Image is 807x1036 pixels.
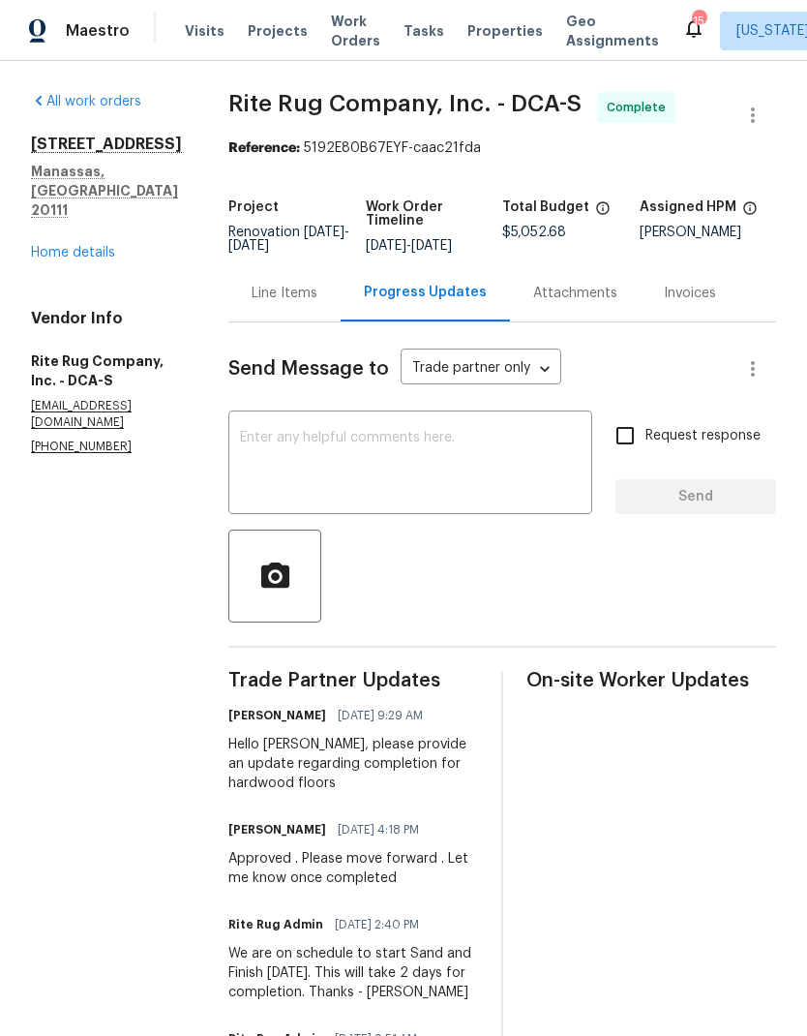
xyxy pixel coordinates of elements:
[366,200,503,228] h5: Work Order Timeline
[252,284,317,303] div: Line Items
[335,915,419,934] span: [DATE] 2:40 PM
[338,820,419,839] span: [DATE] 4:18 PM
[228,92,582,115] span: Rite Rug Company, Inc. - DCA-S
[411,239,452,253] span: [DATE]
[66,21,130,41] span: Maestro
[228,138,776,158] div: 5192E80B67EYF-caac21fda
[566,12,659,50] span: Geo Assignments
[364,283,487,302] div: Progress Updates
[366,239,452,253] span: -
[640,200,736,214] h5: Assigned HPM
[185,21,224,41] span: Visits
[607,98,673,117] span: Complete
[403,24,444,38] span: Tasks
[228,944,478,1002] div: We are on schedule to start Sand and Finish [DATE]. This will take 2 days for completion. Thanks ...
[664,284,716,303] div: Invoices
[228,671,478,690] span: Trade Partner Updates
[502,200,589,214] h5: Total Budget
[645,426,761,446] span: Request response
[228,200,279,214] h5: Project
[248,21,308,41] span: Projects
[502,226,566,239] span: $5,052.68
[228,226,349,253] span: Renovation
[228,239,269,253] span: [DATE]
[228,735,478,793] div: Hello [PERSON_NAME], please provide an update regarding completion for hardwood floors
[692,12,705,31] div: 15
[228,820,326,839] h6: [PERSON_NAME]
[228,359,389,379] span: Send Message to
[467,21,543,41] span: Properties
[31,351,182,390] h5: Rite Rug Company, Inc. - DCA-S
[526,671,776,690] span: On-site Worker Updates
[338,706,423,725] span: [DATE] 9:29 AM
[366,239,406,253] span: [DATE]
[401,353,561,385] div: Trade partner only
[228,141,300,155] b: Reference:
[31,309,182,328] h4: Vendor Info
[331,12,380,50] span: Work Orders
[31,246,115,259] a: Home details
[31,95,141,108] a: All work orders
[640,226,777,239] div: [PERSON_NAME]
[595,200,611,226] span: The total cost of line items that have been proposed by Opendoor. This sum includes line items th...
[228,706,326,725] h6: [PERSON_NAME]
[228,915,323,934] h6: Rite Rug Admin
[228,849,478,888] div: Approved . Please move forward . Let me know once completed
[304,226,344,239] span: [DATE]
[742,200,758,226] span: The hpm assigned to this work order.
[533,284,617,303] div: Attachments
[228,226,349,253] span: -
